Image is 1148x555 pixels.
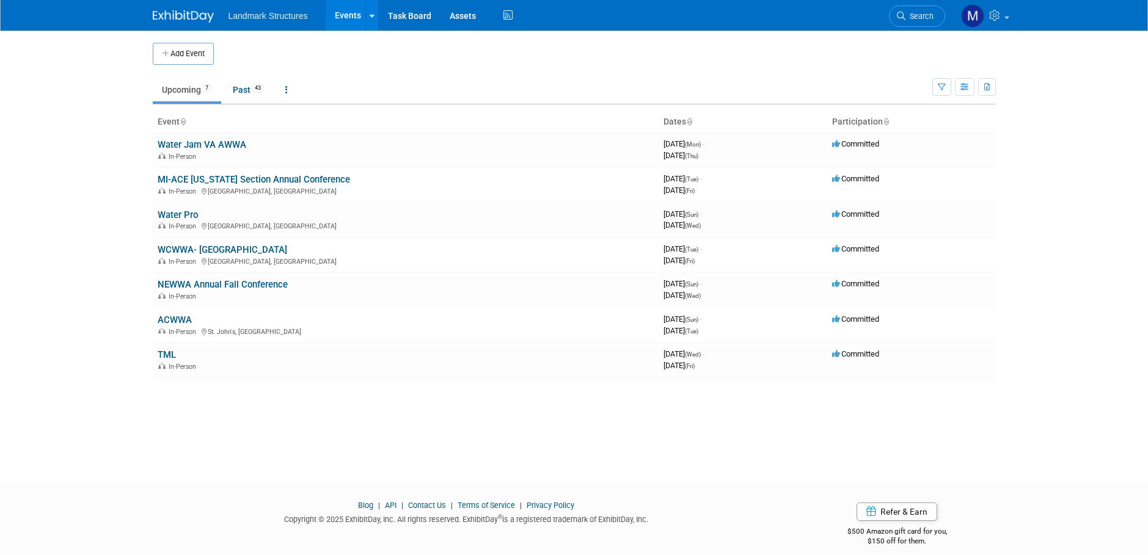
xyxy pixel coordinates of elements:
[158,209,198,220] a: Water Pro
[158,258,166,264] img: In-Person Event
[158,139,246,150] a: Water Jam VA AWWA
[685,316,698,323] span: (Sun)
[158,174,350,185] a: MI-ACE [US_STATE] Section Annual Conference
[169,363,200,371] span: In-Person
[685,351,701,358] span: (Wed)
[448,501,456,510] span: |
[158,314,192,325] a: ACWWA
[169,222,200,230] span: In-Person
[832,139,879,148] span: Committed
[385,501,397,510] a: API
[169,153,200,161] span: In-Person
[527,501,574,510] a: Privacy Policy
[685,153,698,159] span: (Thu)
[158,349,176,360] a: TML
[158,256,654,266] div: [GEOGRAPHIC_DATA], [GEOGRAPHIC_DATA]
[517,501,525,510] span: |
[832,174,879,183] span: Committed
[229,11,308,21] span: Landmark Structures
[664,186,695,195] span: [DATE]
[664,361,695,370] span: [DATE]
[169,258,200,266] span: In-Person
[664,279,702,288] span: [DATE]
[685,258,695,264] span: (Fri)
[664,256,695,265] span: [DATE]
[158,220,654,230] div: [GEOGRAPHIC_DATA], [GEOGRAPHIC_DATA]
[158,153,166,159] img: In-Person Event
[169,328,200,336] span: In-Person
[685,281,698,288] span: (Sun)
[358,501,373,510] a: Blog
[375,501,383,510] span: |
[664,174,702,183] span: [DATE]
[458,501,515,510] a: Terms of Service
[664,139,704,148] span: [DATE]
[832,314,879,324] span: Committed
[827,112,996,132] th: Participation
[153,78,221,101] a: Upcoming7
[158,186,654,195] div: [GEOGRAPHIC_DATA], [GEOGRAPHIC_DATA]
[664,220,701,230] span: [DATE]
[700,314,702,324] span: -
[664,314,702,324] span: [DATE]
[664,244,702,253] span: [DATE]
[664,326,698,335] span: [DATE]
[158,187,166,194] img: In-Person Event
[905,12,934,21] span: Search
[799,536,996,546] div: $150 off for them.
[685,141,701,148] span: (Mon)
[685,363,695,369] span: (Fri)
[180,117,186,126] a: Sort by Event Name
[832,209,879,219] span: Committed
[685,292,701,299] span: (Wed)
[700,209,702,219] span: -
[153,10,214,23] img: ExhibitDay
[832,349,879,358] span: Committed
[224,78,274,101] a: Past43
[664,209,702,219] span: [DATE]
[158,222,166,228] img: In-Person Event
[251,84,265,93] span: 43
[169,187,200,195] span: In-Person
[398,501,406,510] span: |
[832,244,879,253] span: Committed
[961,4,984,27] img: Maryann Tijerina
[408,501,446,510] a: Contact Us
[685,187,695,194] span: (Fri)
[686,117,692,126] a: Sort by Start Date
[889,5,945,27] a: Search
[685,328,698,335] span: (Tue)
[700,174,702,183] span: -
[498,513,502,520] sup: ®
[703,349,704,358] span: -
[700,279,702,288] span: -
[703,139,704,148] span: -
[883,117,889,126] a: Sort by Participation Type
[202,84,212,93] span: 7
[158,328,166,334] img: In-Person Event
[664,151,698,160] span: [DATE]
[799,518,996,546] div: $500 Amazon gift card for you,
[685,222,701,229] span: (Wed)
[153,43,214,65] button: Add Event
[169,292,200,300] span: In-Person
[158,326,654,336] div: St. John's, [GEOGRAPHIC_DATA]
[158,279,288,290] a: NEWWA Annual Fall Conference
[153,112,659,132] th: Event
[685,211,698,218] span: (Sun)
[158,244,287,255] a: WCWWA- [GEOGRAPHIC_DATA]
[664,291,701,300] span: [DATE]
[158,292,166,299] img: In-Person Event
[857,502,937,521] a: Refer & Earn
[664,349,704,358] span: [DATE]
[700,244,702,253] span: -
[659,112,827,132] th: Dates
[832,279,879,288] span: Committed
[158,363,166,369] img: In-Person Event
[685,246,698,253] span: (Tue)
[685,176,698,183] span: (Tue)
[153,511,781,525] div: Copyright © 2025 ExhibitDay, Inc. All rights reserved. ExhibitDay is a registered trademark of Ex...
